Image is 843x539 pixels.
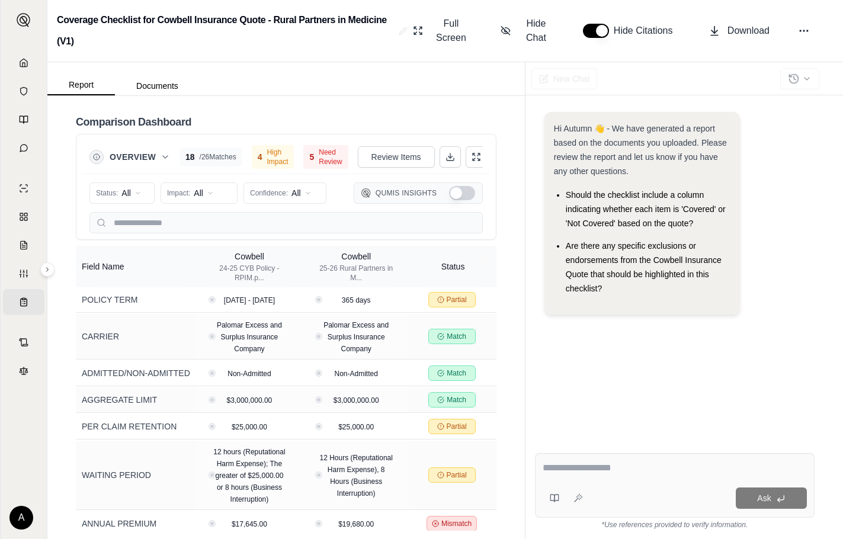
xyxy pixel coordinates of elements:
[323,321,389,353] span: Palomar Excess and Surplus Insurance Company
[213,448,285,503] span: 12 hours (Reputational Harm Expense); The greater of $25,000.00 or 8 hours (Business Interruption)
[267,147,288,166] span: High Impact
[566,241,722,293] span: Are there any specific exclusions or endorsements from the Cowbell Insurance Quote that should be...
[312,393,325,406] button: View confidence details
[207,264,292,283] div: 24-25 CYB Policy - RPIM.p...
[566,190,726,228] span: Should the checklist include a column indicating whether each item is 'Covered' or 'Not Covered' ...
[206,330,219,343] button: View confidence details
[12,8,36,32] button: Expand sidebar
[496,12,559,50] button: Hide Chat
[312,293,325,306] button: View confidence details
[338,423,374,431] span: $25,000.00
[313,264,399,283] div: 25-26 Rural Partners in M...
[185,151,195,163] span: 18
[121,187,131,199] span: All
[312,367,325,380] button: View confidence details
[200,152,236,162] span: / 26 Matches
[440,146,461,168] button: Download Excel
[535,518,815,530] div: *Use references provided to verify information.
[447,422,467,431] span: Partial
[727,24,770,38] span: Download
[82,294,190,306] div: POLICY TERM
[206,393,219,406] button: View confidence details
[361,188,371,198] img: Qumis Logo
[409,246,496,287] th: Status
[206,420,219,433] button: View confidence details
[82,518,190,530] div: ANNUAL PREMIUM
[3,289,44,315] a: Coverage Table
[110,151,156,163] span: Overview
[224,296,275,304] span: [DATE] - [DATE]
[309,151,314,163] span: 5
[3,232,44,258] a: Claim Coverage
[76,114,191,130] h2: Comparison Dashboard
[312,330,325,343] button: View confidence details
[206,367,219,380] button: View confidence details
[82,331,190,342] div: CARRIER
[76,246,196,287] th: Field Name
[167,188,190,198] span: Impact:
[430,17,472,45] span: Full Screen
[466,146,487,168] button: Expand Table
[161,182,238,204] button: Impact:All
[447,470,467,480] span: Partial
[3,261,44,287] a: Custom Report
[312,420,325,433] button: View confidence details
[232,423,267,431] span: $25,000.00
[3,107,44,133] a: Prompt Library
[82,469,190,481] div: WAITING PERIOD
[9,506,33,530] div: A
[291,187,301,199] span: All
[47,75,115,95] button: Report
[447,295,467,304] span: Partial
[312,517,325,530] button: View confidence details
[334,396,379,405] span: $3,000,000.00
[57,9,394,52] h2: Coverage Checklist for Cowbell Insurance Quote - Rural Partners in Medicine (V1)
[217,321,282,353] span: Palomar Excess and Surplus Insurance Company
[207,251,292,262] div: Cowbell
[3,135,44,161] a: Chat
[227,370,271,378] span: Non-Admitted
[17,13,31,27] img: Expand sidebar
[313,251,399,262] div: Cowbell
[447,368,466,378] span: Match
[96,188,118,198] span: Status:
[258,151,262,163] span: 4
[447,395,466,405] span: Match
[371,151,421,163] span: Review Items
[82,367,190,379] div: ADMITTED/NON-ADMITTED
[319,147,342,166] span: Need Review
[3,204,44,230] a: Policy Comparisons
[115,76,200,95] button: Documents
[110,151,170,163] button: Overview
[40,262,55,277] button: Expand sidebar
[3,50,44,76] a: Home
[89,182,155,204] button: Status:All
[614,24,680,38] span: Hide Citations
[3,329,44,355] a: Contract Analysis
[194,187,203,199] span: All
[554,124,727,176] span: Hi Autumn 👋 - We have generated a report based on the documents you uploaded. Please review the r...
[250,188,288,198] span: Confidence:
[243,182,326,204] button: Confidence:All
[206,517,219,530] button: View confidence details
[408,12,477,50] button: Full Screen
[206,293,219,306] button: View confidence details
[312,469,325,482] button: View confidence details
[376,188,437,198] span: Qumis Insights
[757,493,771,503] span: Ask
[232,520,267,528] span: $17,645.00
[3,358,44,384] a: Legal Search Engine
[358,146,435,168] button: Review Items
[736,487,807,509] button: Ask
[82,394,190,406] div: AGGREGATE LIMIT
[319,454,392,498] span: 12 Hours (Reputational Harm Expense), 8 Hours (Business Interruption)
[3,175,44,201] a: Single Policy
[342,296,371,304] span: 365 days
[227,396,273,405] span: $3,000,000.00
[518,17,554,45] span: Hide Chat
[206,469,219,482] button: View confidence details
[704,19,774,43] button: Download
[338,520,374,528] span: $19,680.00
[441,519,472,528] span: Mismatch
[82,421,190,432] div: PER CLAIM RETENTION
